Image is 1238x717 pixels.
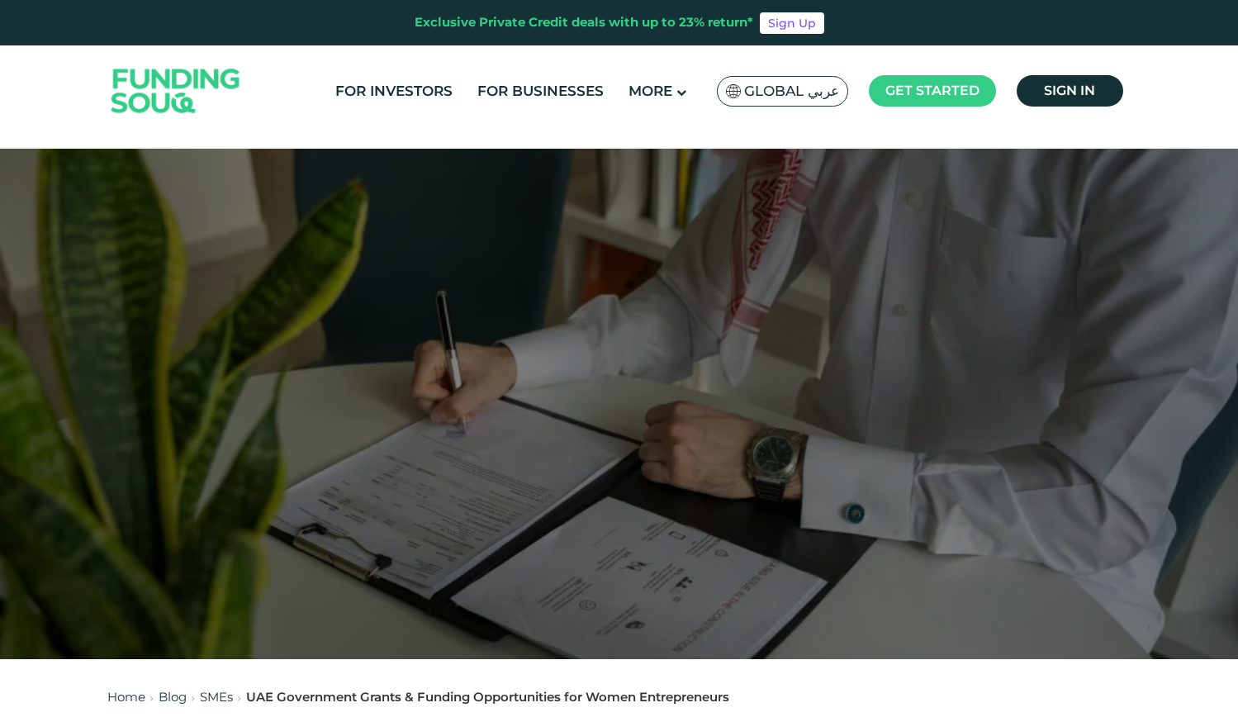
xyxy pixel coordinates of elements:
a: SMEs [200,689,233,705]
a: For Investors [331,78,457,105]
span: Global عربي [744,82,839,101]
a: Home [107,689,145,705]
img: Logo [95,50,257,133]
a: For Businesses [473,78,608,105]
span: Sign in [1044,83,1095,98]
a: Sign Up [760,12,824,34]
span: More [628,83,672,99]
img: SA Flag [726,84,741,98]
div: Exclusive Private Credit deals with up to 23% return* [415,13,753,32]
span: Get started [885,83,979,98]
div: UAE Government Grants & Funding Opportunities for Women Entrepreneurs [246,688,729,707]
a: Blog [159,689,187,705]
a: Sign in [1017,75,1123,107]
